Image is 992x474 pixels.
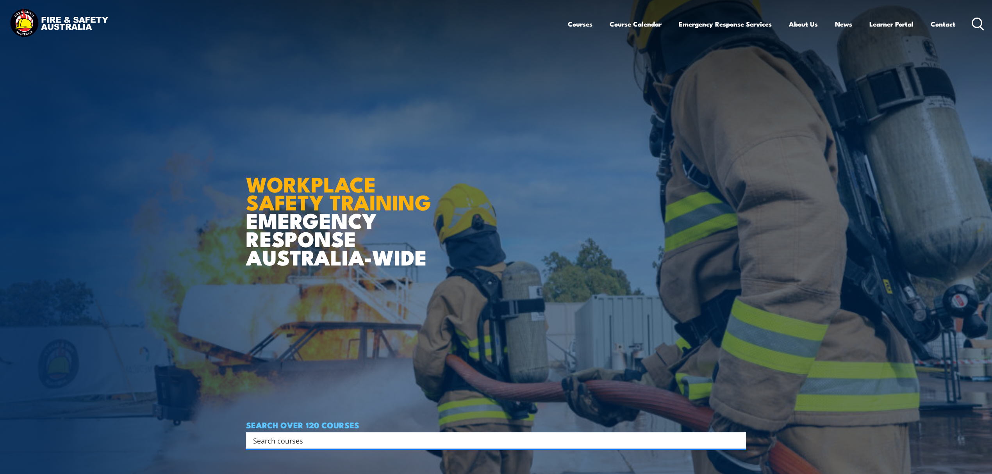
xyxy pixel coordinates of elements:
input: Search input [253,435,729,446]
h1: EMERGENCY RESPONSE AUSTRALIA-WIDE [246,155,437,266]
form: Search form [255,435,730,446]
strong: WORKPLACE SAFETY TRAINING [246,167,431,218]
button: Search magnifier button [732,435,743,446]
a: About Us [789,14,818,34]
a: Courses [568,14,592,34]
a: Emergency Response Services [679,14,772,34]
a: Course Calendar [610,14,662,34]
a: Learner Portal [869,14,913,34]
a: News [835,14,852,34]
a: Contact [931,14,955,34]
h4: SEARCH OVER 120 COURSES [246,421,746,429]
